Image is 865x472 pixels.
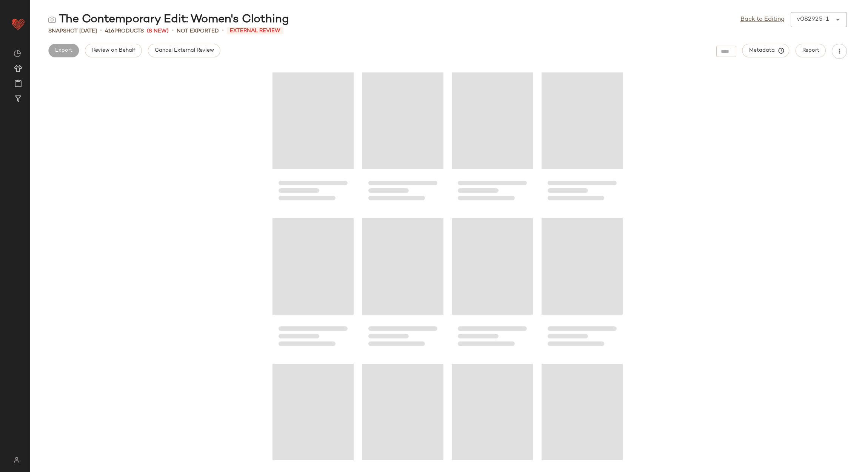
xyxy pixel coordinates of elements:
div: Loading... [362,69,443,209]
img: svg%3e [14,50,21,57]
span: Not Exported [177,27,219,35]
button: Metadata [742,44,790,57]
a: Back to Editing [740,15,785,24]
span: Cancel External Review [154,48,214,54]
span: (8 New) [147,27,169,35]
span: • [100,26,102,35]
button: Cancel External Review [148,44,220,57]
span: External Review [227,27,283,34]
img: svg%3e [48,16,56,23]
span: • [172,26,174,35]
span: Metadata [749,47,783,54]
span: Review on Behalf [91,48,135,54]
span: Report [802,48,819,54]
span: 416 [105,28,114,34]
div: Loading... [272,69,354,209]
button: Report [796,44,826,57]
img: svg%3e [9,457,24,463]
button: Review on Behalf [85,44,142,57]
div: Loading... [272,215,354,355]
div: Loading... [542,215,623,355]
div: v082925-1 [797,15,829,24]
div: Loading... [452,69,533,209]
img: heart_red.DM2ytmEG.svg [11,17,26,32]
div: Loading... [452,215,533,355]
div: The Contemporary Edit: Women's Clothing [48,12,289,27]
div: Loading... [542,69,623,209]
div: Loading... [362,215,443,355]
div: Products [105,27,144,35]
span: Snapshot [DATE] [48,27,97,35]
span: • [222,26,224,35]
